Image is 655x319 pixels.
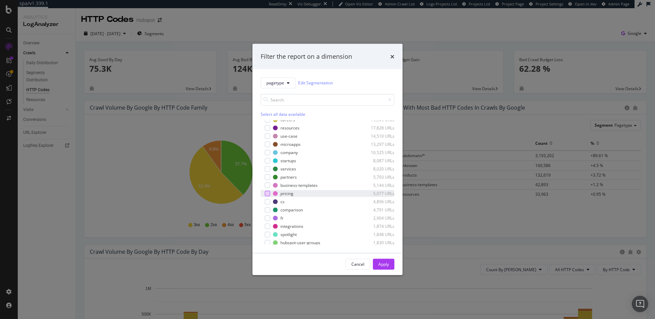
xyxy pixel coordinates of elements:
div: business-templates [280,182,318,188]
div: Open Intercom Messenger [632,296,648,312]
div: hubspot-user-groups [280,240,320,246]
span: pagetype [266,80,284,86]
div: 5,144 URLs [361,182,394,188]
div: times [390,52,394,61]
input: Search [261,94,394,106]
div: integrations [280,223,303,229]
div: Filter the report on a dimension [261,52,352,61]
div: 10,525 URLs [361,150,394,155]
div: 2,904 URLs [361,215,394,221]
div: 1,848 URLs [361,232,394,237]
button: Apply [373,259,394,269]
div: microapps [280,141,301,147]
div: use-case [280,133,297,139]
div: fr [280,215,283,221]
button: pagetype [261,77,295,88]
div: 1,874 URLs [361,223,394,229]
a: Edit Segmentation [298,79,333,86]
div: 4,896 URLs [361,199,394,205]
div: company [280,150,298,155]
div: pricing [280,191,293,196]
div: partners [280,174,297,180]
div: 1,830 URLs [361,240,394,246]
div: 17,828 URLs [361,125,394,131]
div: modal [252,44,403,275]
div: 5,077 URLs [361,191,394,196]
div: Apply [378,261,389,267]
div: resources [280,125,300,131]
div: services [280,166,296,172]
div: Select all data available [261,111,394,117]
div: 14,510 URLs [361,133,394,139]
div: 4,791 URLs [361,207,394,213]
div: Cancel [351,261,364,267]
div: startups [280,158,296,164]
div: 8,020 URLs [361,166,394,172]
div: cs [280,199,285,205]
div: 8,087 URLs [361,158,394,164]
div: 13,297 URLs [361,141,394,147]
div: comparison [280,207,303,213]
div: spotlight [280,232,297,237]
button: Cancel [346,259,370,269]
div: 5,793 URLs [361,174,394,180]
